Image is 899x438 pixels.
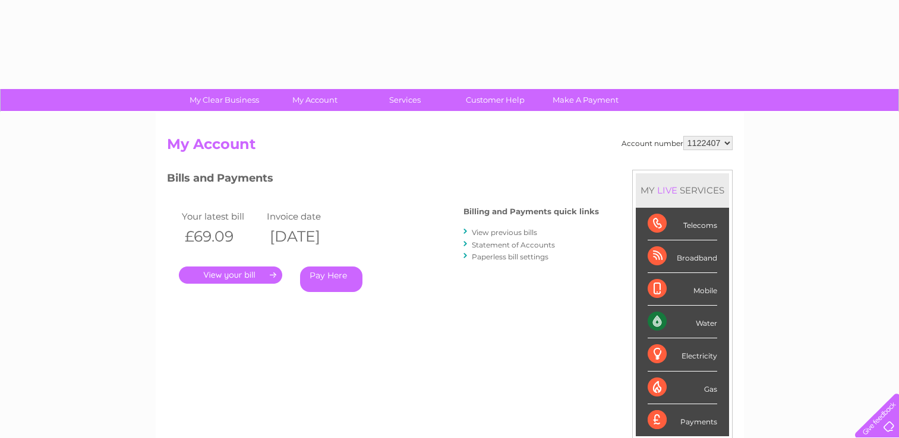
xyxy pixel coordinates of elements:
[648,338,717,371] div: Electricity
[179,224,264,249] th: £69.09
[264,208,349,224] td: Invoice date
[622,136,733,150] div: Account number
[179,208,264,224] td: Your latest bill
[446,89,544,111] a: Customer Help
[264,224,349,249] th: [DATE]
[648,306,717,338] div: Water
[472,240,555,249] a: Statement of Accounts
[167,170,599,191] h3: Bills and Payments
[648,372,717,404] div: Gas
[636,173,729,207] div: MY SERVICES
[648,404,717,436] div: Payments
[655,185,680,196] div: LIVE
[537,89,635,111] a: Make A Payment
[356,89,454,111] a: Services
[175,89,273,111] a: My Clear Business
[648,208,717,240] div: Telecoms
[179,266,282,284] a: .
[648,273,717,306] div: Mobile
[266,89,364,111] a: My Account
[472,228,537,237] a: View previous bills
[167,136,733,158] h2: My Account
[463,207,599,216] h4: Billing and Payments quick links
[648,240,717,273] div: Broadband
[472,252,548,261] a: Paperless bill settings
[300,266,362,292] a: Pay Here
